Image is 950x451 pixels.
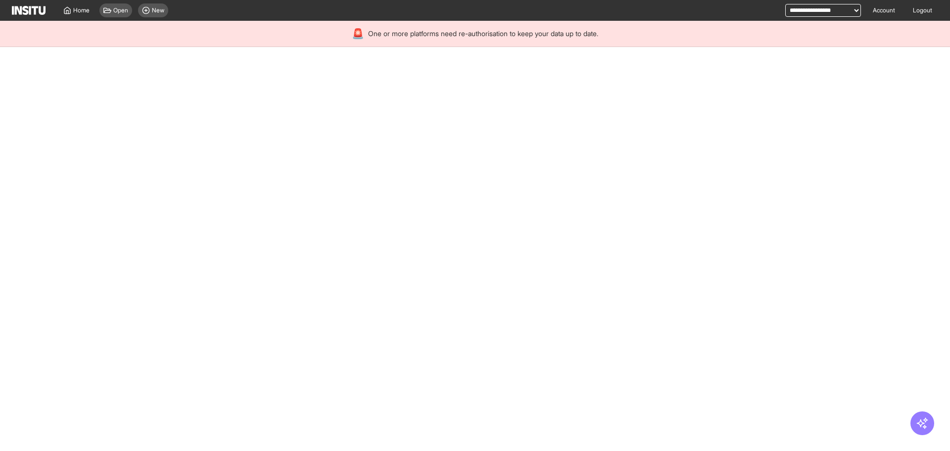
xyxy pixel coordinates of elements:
[368,29,598,39] span: One or more platforms need re-authorisation to keep your data up to date.
[352,27,364,41] div: 🚨
[73,6,90,14] span: Home
[12,6,46,15] img: Logo
[113,6,128,14] span: Open
[152,6,164,14] span: New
